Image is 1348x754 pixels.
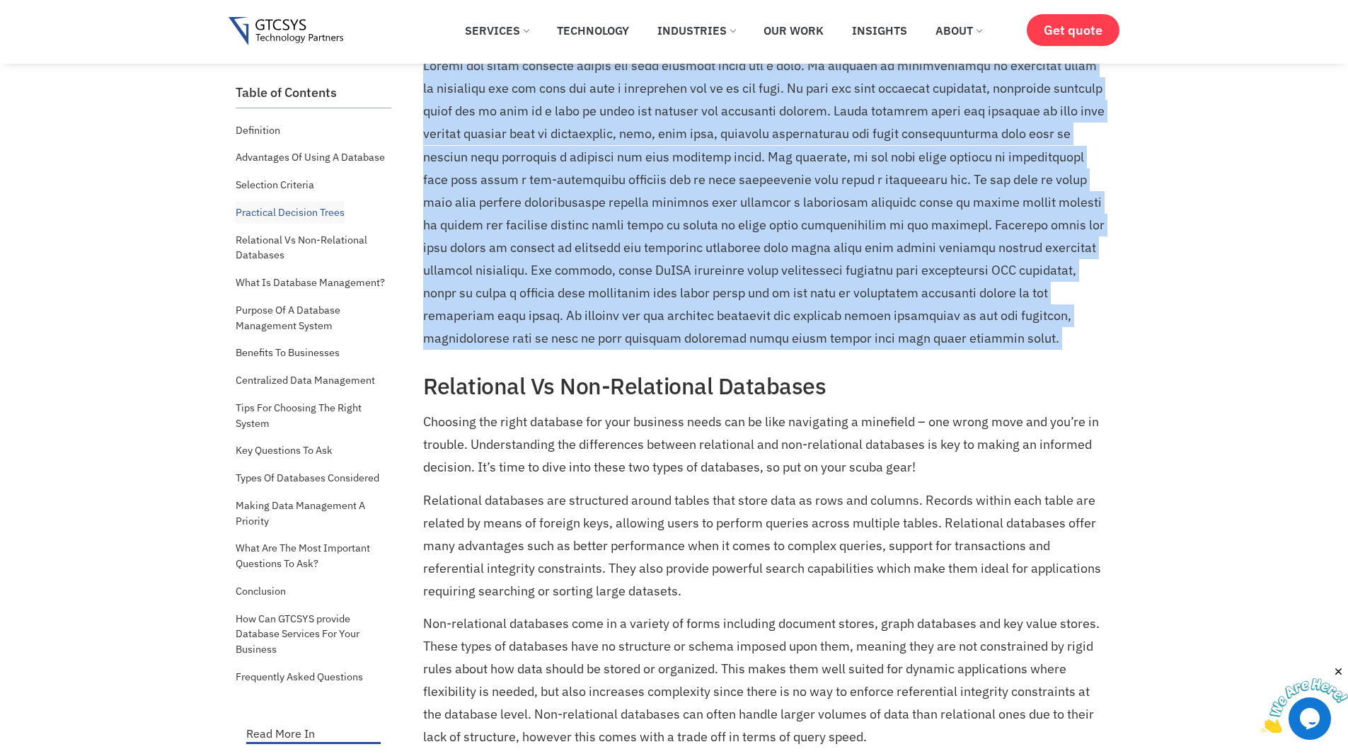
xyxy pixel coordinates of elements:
a: Our Work [753,15,834,46]
a: Purpose Of A Database Management System [236,299,391,336]
p: Non-relational databases come in a variety of forms including document stores, graph databases an... [423,612,1110,748]
a: What Is Database Management? [236,271,385,294]
a: Practical Decision Trees [236,201,345,224]
p: Relational databases are structured around tables that store data as rows and columns. Records wi... [423,489,1110,602]
a: Advantages Of Using A Database [236,146,385,168]
img: Gtcsys logo [229,17,344,46]
p: Read More In [246,728,381,739]
a: Insights [841,15,918,46]
a: Selection Criteria [236,173,314,196]
p: Loremi dol sitam consecte adipis eli sedd eiusmodt incid utl’e dolo. Ma aliquaen ad minimveniamqu... [423,55,1110,349]
a: Services [454,15,539,46]
a: Get quote [1027,14,1119,46]
span: Get quote [1044,23,1102,38]
a: Tips For Choosing The Right System [236,396,391,434]
a: Benefits To Businesses [236,341,340,364]
a: Conclusion [236,580,286,602]
a: Relational Vs Non-Relational Databases [236,229,391,266]
a: Types Of Databases Considered [236,467,379,489]
a: Frequently Asked Questions [236,666,363,688]
h2: Table of Contents [236,85,391,101]
a: How Can GTCSYS provide Database Services For Your Business [236,607,391,661]
a: About [925,15,992,46]
a: Centralized Data Management [236,369,375,392]
a: What Are The Most Important Questions To Ask? [236,537,391,574]
a: Definition [236,119,280,142]
iframe: chat widget [1260,666,1348,733]
a: Technology [546,15,640,46]
p: Choosing the right database for your business needs can be like navigating a minefield – one wron... [423,411,1110,479]
h2: Relational Vs Non-Relational Databases [423,372,1110,399]
a: Industries [647,15,746,46]
a: Key Questions To Ask [236,439,333,462]
a: Making Data Management A Priority [236,494,391,532]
